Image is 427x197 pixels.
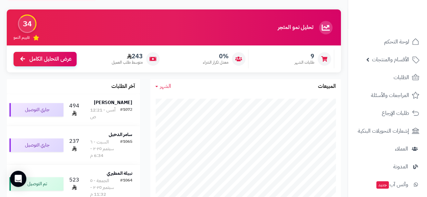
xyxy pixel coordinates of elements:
[90,139,120,159] div: السبت - ٦ سبتمبر ٢٠٢٥ - 6:34 م
[352,123,423,139] a: إشعارات التحويلات البنكية
[352,105,423,121] a: طلبات الإرجاع
[94,99,132,106] strong: [PERSON_NAME]
[107,170,132,177] strong: نبيلة المطيري
[384,37,409,46] span: لوحة التحكم
[371,91,409,100] span: المراجعات والأسئلة
[352,159,423,175] a: المدونة
[111,84,135,90] h3: آخر الطلبات
[120,107,132,120] div: #1072
[160,82,171,90] span: الشهر
[352,69,423,86] a: الطلبات
[14,52,77,66] a: عرض التحليل الكامل
[120,139,132,159] div: #1065
[109,131,132,138] strong: سامر الدخيل
[66,126,82,164] td: 237
[29,55,72,63] span: عرض التحليل الكامل
[66,94,82,126] td: 494
[155,83,171,90] a: الشهر
[318,84,336,90] h3: المبيعات
[352,34,423,50] a: لوحة التحكم
[10,171,26,187] div: Open Intercom Messenger
[382,108,409,118] span: طلبات الإرجاع
[90,107,120,120] div: أمس - 12:21 ص
[295,60,314,65] span: طلبات الشهر
[352,141,423,157] a: العملاء
[203,60,229,65] span: معدل تكرار الشراء
[352,176,423,193] a: وآتس آبجديد
[395,144,408,154] span: العملاء
[14,35,30,40] span: تقييم النمو
[394,73,409,82] span: الطلبات
[9,177,63,191] div: تم التوصيل
[9,138,63,152] div: جاري التوصيل
[393,162,408,171] span: المدونة
[112,60,143,65] span: متوسط طلب العميل
[352,87,423,103] a: المراجعات والأسئلة
[203,53,229,60] span: 0%
[376,180,408,189] span: وآتس آب
[9,103,63,117] div: جاري التوصيل
[358,126,409,136] span: إشعارات التحويلات البنكية
[295,53,314,60] span: 9
[381,5,421,19] img: logo-2.png
[376,181,389,189] span: جديد
[278,25,313,31] h3: تحليل نمو المتجر
[372,55,409,64] span: الأقسام والمنتجات
[112,53,143,60] span: 243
